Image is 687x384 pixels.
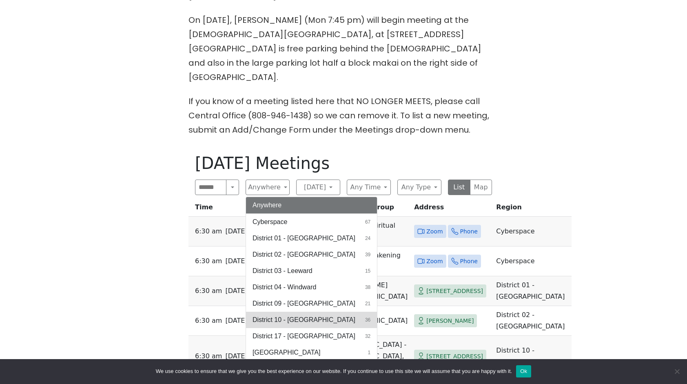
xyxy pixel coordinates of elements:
[426,286,483,296] span: [STREET_ADDRESS]
[365,333,370,340] span: 32 results
[225,226,247,237] span: [DATE]
[253,266,312,276] span: District 03 - Leeward
[368,349,371,356] span: 1 result
[493,336,571,377] td: District 10 - [GEOGRAPHIC_DATA]
[493,276,571,306] td: District 01 - [GEOGRAPHIC_DATA]
[246,214,377,230] button: Cyberspace67 results
[365,284,370,291] span: 38 results
[225,351,247,362] span: [DATE]
[195,180,226,195] input: Search
[460,256,478,266] span: Phone
[426,226,443,237] span: Zoom
[516,365,531,377] button: Ok
[253,233,355,243] span: District 01 - [GEOGRAPHIC_DATA]
[253,331,355,341] span: District 17 - [GEOGRAPHIC_DATA]
[225,285,247,297] span: [DATE]
[253,217,287,227] span: Cyberspace
[195,285,222,297] span: 6:30 AM
[365,316,370,324] span: 36 results
[246,197,377,213] button: Anywhere
[188,202,255,217] th: Time
[225,315,247,326] span: [DATE]
[188,13,499,84] p: On [DATE], [PERSON_NAME] (Mon 7:45 pm) will begin meeting at the [DEMOGRAPHIC_DATA][GEOGRAPHIC_DA...
[253,299,355,309] span: District 09 - [GEOGRAPHIC_DATA]
[246,328,377,344] button: District 17 - [GEOGRAPHIC_DATA]32 results
[253,282,316,292] span: District 04 - Windward
[448,180,470,195] button: List
[365,218,370,226] span: 67 results
[426,316,474,326] span: [PERSON_NAME]
[365,300,370,307] span: 21 results
[397,180,441,195] button: Any Type
[195,226,222,237] span: 6:30 AM
[253,315,355,325] span: District 10 - [GEOGRAPHIC_DATA]
[246,344,377,361] button: [GEOGRAPHIC_DATA]1 result
[493,202,571,217] th: Region
[225,255,247,267] span: [DATE]
[188,94,499,137] p: If you know of a meeting listed here that NO LONGER MEETS, please call Central Office (808-946-14...
[195,351,222,362] span: 6:30 AM
[253,250,355,260] span: District 02 - [GEOGRAPHIC_DATA]
[246,230,377,246] button: District 01 - [GEOGRAPHIC_DATA]24 results
[195,255,222,267] span: 6:30 AM
[226,180,239,195] button: Search
[246,295,377,312] button: District 09 - [GEOGRAPHIC_DATA]21 results
[195,315,222,326] span: 6:30 AM
[426,351,483,362] span: [STREET_ADDRESS]
[460,226,478,237] span: Phone
[365,251,370,258] span: 39 results
[253,348,321,357] span: [GEOGRAPHIC_DATA]
[296,180,340,195] button: [DATE]
[246,180,290,195] button: Anywhere
[426,256,443,266] span: Zoom
[493,217,571,246] td: Cyberspace
[246,263,377,279] button: District 03 - Leeward15 results
[246,312,377,328] button: District 10 - [GEOGRAPHIC_DATA]36 results
[246,279,377,295] button: District 04 - Windward38 results
[365,235,370,242] span: 24 results
[156,367,512,375] span: We use cookies to ensure that we give you the best experience on our website. If you continue to ...
[365,267,370,275] span: 15 results
[347,180,391,195] button: Any Time
[470,180,492,195] button: Map
[411,202,493,217] th: Address
[246,246,377,263] button: District 02 - [GEOGRAPHIC_DATA]39 results
[493,246,571,276] td: Cyberspace
[673,367,681,375] span: No
[246,197,377,361] div: Anywhere
[195,153,492,173] h1: [DATE] Meetings
[493,306,571,336] td: District 02 - [GEOGRAPHIC_DATA]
